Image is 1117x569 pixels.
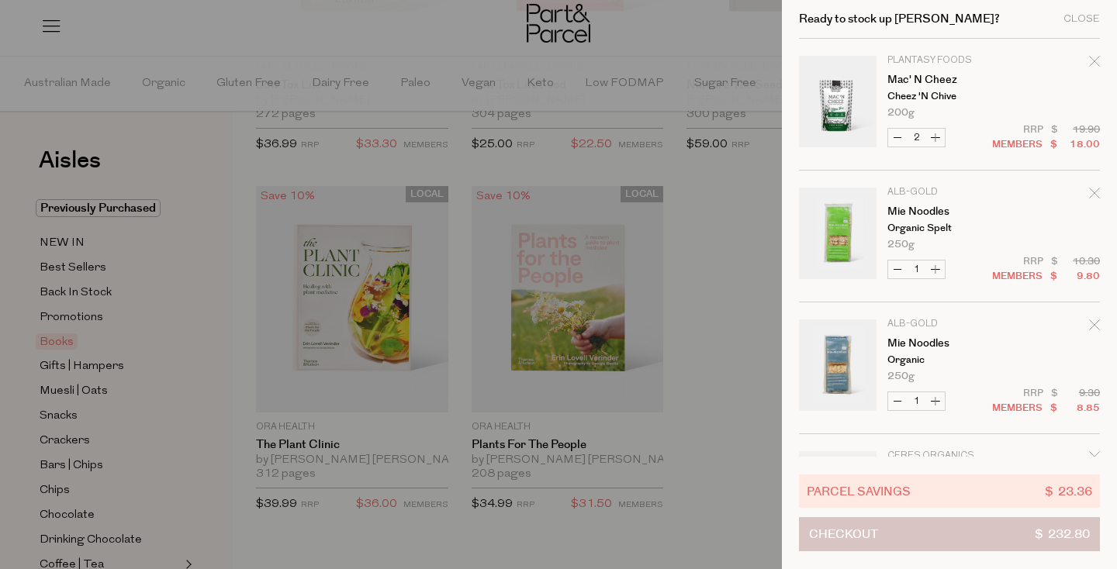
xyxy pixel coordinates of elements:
span: $ 232.80 [1035,518,1090,550]
span: 250g [887,371,915,381]
span: $ 23.36 [1045,482,1092,500]
input: QTY Mie Noodles [907,260,926,278]
p: Organic Spelt [887,223,1008,233]
p: Organic [887,355,1008,365]
div: Remove Black Beans [1089,449,1100,470]
span: 200g [887,108,915,118]
p: Alb-Gold [887,188,1008,197]
p: Alb-Gold [887,319,1008,329]
p: Ceres Organics [887,451,1008,460]
div: Remove Mac' N Cheez [1089,53,1100,74]
a: Mac' N Cheez [887,74,1008,85]
button: Checkout$ 232.80 [799,517,1100,551]
p: Cheez 'N Chive [887,91,1008,102]
p: Plantasy Foods [887,56,1008,65]
span: Checkout [809,518,878,550]
div: Remove Mie Noodles [1089,317,1100,338]
span: 250g [887,240,915,250]
span: Parcel Savings [807,482,911,500]
a: Mie Noodles [887,338,1008,349]
input: QTY Mie Noodles [907,392,926,410]
h2: Ready to stock up [PERSON_NAME]? [799,13,1000,25]
div: Remove Mie Noodles [1089,185,1100,206]
input: QTY Mac' N Cheez [907,129,926,147]
a: Mie Noodles [887,206,1008,217]
div: Close [1063,14,1100,24]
